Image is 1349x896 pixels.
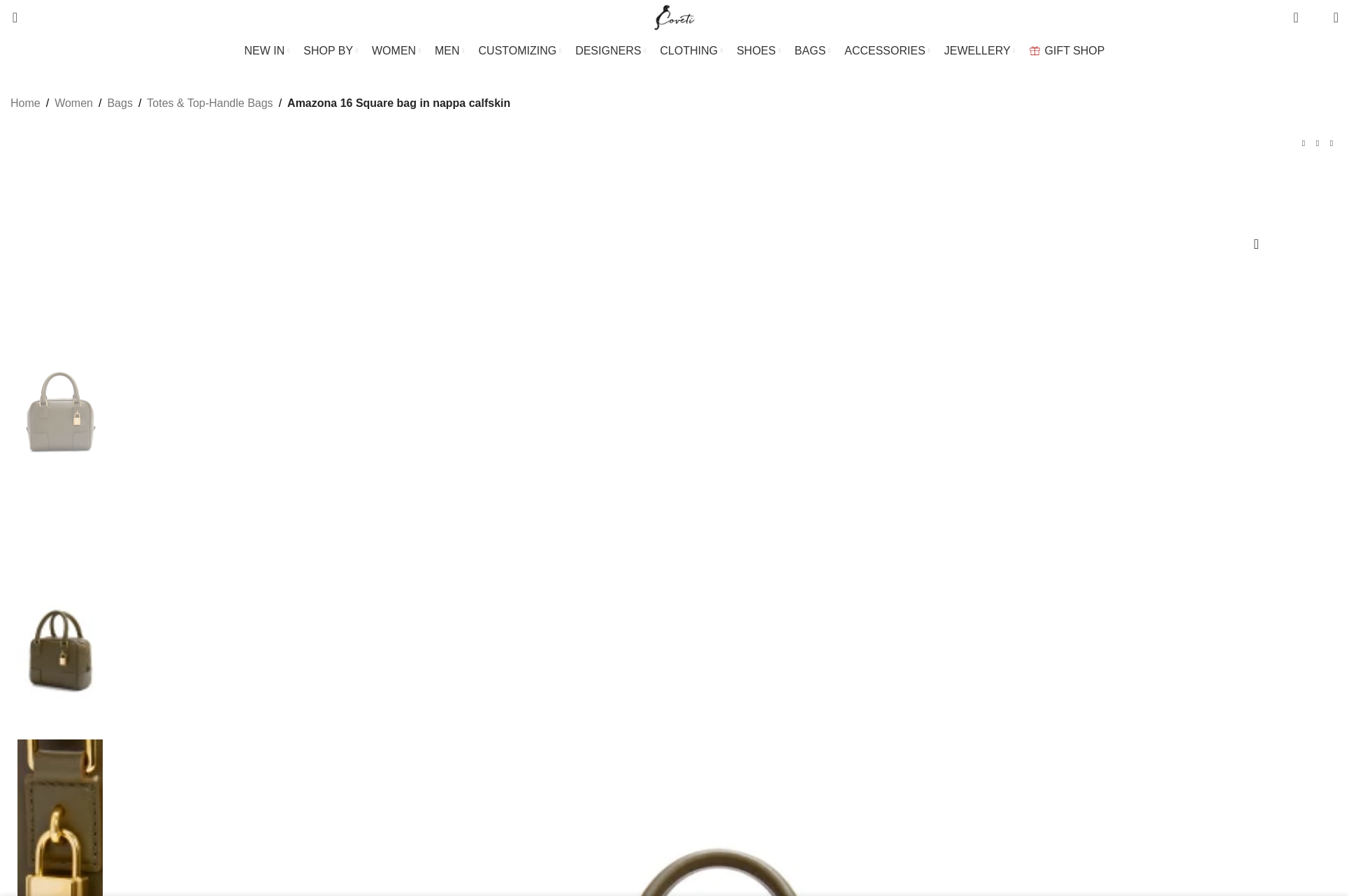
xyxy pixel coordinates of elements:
[1294,7,1305,17] span: 0
[1325,136,1339,150] a: Next product
[10,94,510,113] nav: Breadcrumb
[1030,37,1105,65] a: GIFT SHOP
[844,44,925,57] span: ACCESSORIES
[245,37,290,65] a: NEW IN
[795,37,830,65] a: BAGS
[660,44,718,57] span: CLOTHING
[107,94,132,113] a: Bags
[944,44,1011,57] span: JEWELLERY
[1309,3,1323,31] div: My Wishlist
[372,44,416,57] span: WOMEN
[1045,44,1105,57] span: GIFT SHOP
[17,259,103,493] img: Amazona 16 Square bag in nappa calfskin
[651,10,698,22] a: Site logo
[147,94,273,113] a: Totes & Top-Handle Bags
[944,37,1016,65] a: JEWELLERY
[435,44,460,57] span: MEN
[10,94,41,113] a: Home
[3,37,1346,65] div: Main navigation
[1286,3,1305,31] a: 0
[303,37,358,65] a: SHOP BY
[303,44,353,57] span: SHOP BY
[575,44,641,57] span: DESIGNERS
[737,44,776,57] span: SHOES
[795,44,825,57] span: BAGS
[3,3,17,31] a: Search
[1312,14,1322,24] span: 0
[479,37,562,65] a: CUSTOMIZING
[1030,46,1040,55] img: GiftBag
[844,37,930,65] a: ACCESSORIES
[287,94,510,113] span: Amazona 16 Square bag in nappa calfskin
[245,44,285,57] span: NEW IN
[435,37,464,65] a: MEN
[737,37,781,65] a: SHOES
[1297,136,1311,150] a: Previous product
[372,37,421,65] a: WOMEN
[479,44,557,57] span: CUSTOMIZING
[660,37,723,65] a: CLOTHING
[17,500,103,733] img: Amazona 16 Square bag in nappa calfskin - Image 2
[575,37,646,65] a: DESIGNERS
[55,94,93,113] a: Women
